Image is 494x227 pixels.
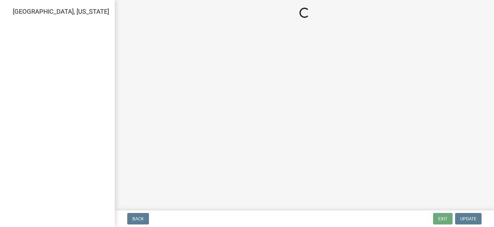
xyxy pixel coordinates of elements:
[13,8,109,15] span: [GEOGRAPHIC_DATA], [US_STATE]
[433,213,453,224] button: Exit
[460,216,476,221] span: Update
[455,213,482,224] button: Update
[132,216,144,221] span: Back
[127,213,149,224] button: Back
